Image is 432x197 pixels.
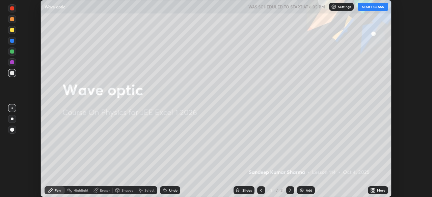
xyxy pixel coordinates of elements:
div: Select [144,189,155,192]
div: Highlight [74,189,88,192]
button: START CLASS [358,3,388,11]
div: / [276,188,278,192]
div: 2 [268,188,275,192]
div: 2 [279,187,283,193]
img: class-settings-icons [331,4,336,9]
div: Shapes [122,189,133,192]
h5: WAS SCHEDULED TO START AT 6:05 PM [248,4,325,10]
div: More [377,189,385,192]
div: Slides [242,189,252,192]
div: Pen [55,189,61,192]
div: Undo [169,189,178,192]
div: Add [306,189,312,192]
div: Eraser [100,189,110,192]
img: add-slide-button [299,188,304,193]
p: Settings [338,5,351,8]
p: Wave optic [45,4,65,9]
